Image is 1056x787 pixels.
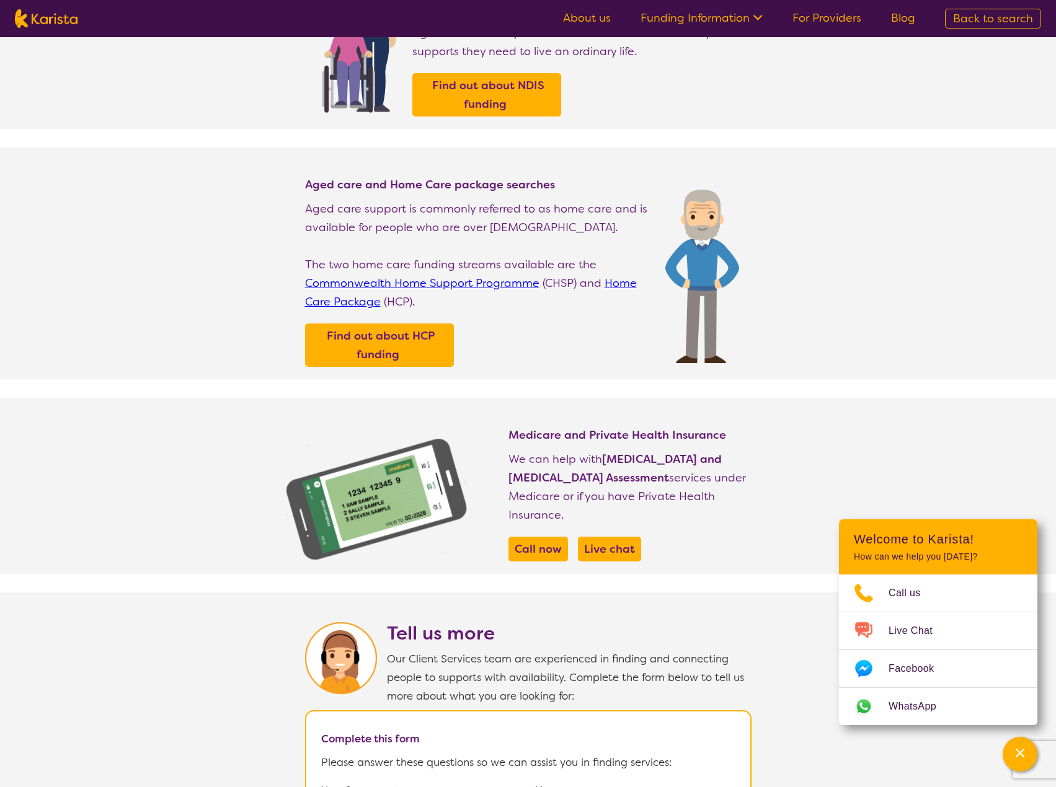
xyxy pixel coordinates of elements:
[665,190,739,363] img: Find Age care and home care package services and providers
[327,328,435,362] b: Find out about HCP funding
[889,659,949,678] span: Facebook
[415,76,558,113] a: Find out about NDIS funding
[891,11,915,25] a: Blog
[581,540,638,558] a: Live chat
[854,552,1023,562] p: How can we help you [DATE]?
[508,450,752,524] p: We can help with services under Medicare or if you have Private Health Insurance.
[387,649,752,705] p: Our Client Services team are experienced in finding and connecting people to supports with availa...
[305,276,539,291] a: Commonwealth Home Support Programme
[308,327,451,364] a: Find out about HCP funding
[1003,737,1037,772] button: Channel Menu
[889,622,947,640] span: Live Chat
[792,11,861,25] a: For Providers
[854,532,1023,547] h2: Welcome to Karista!
[584,542,635,556] b: Live chat
[305,622,377,694] img: Karista Client Service
[15,9,78,28] img: Karista logo
[839,519,1037,725] div: Channel Menu
[512,540,565,558] a: Call now
[508,452,722,485] b: [MEDICAL_DATA] and [MEDICAL_DATA] Assessment
[321,732,420,745] b: Complete this form
[953,11,1033,26] span: Back to search
[508,428,752,442] h4: Medicare and Private Health Insurance
[305,255,653,311] p: The two home care funding streams available are the (CHSP) and (HCP).
[839,688,1037,725] a: Web link opens in a new tab.
[305,200,653,237] p: Aged care support is commonly referred to as home care and is available for people who are over [...
[387,622,752,644] h2: Tell us more
[889,697,951,716] span: WhatsApp
[305,177,653,192] h4: Aged care and Home Care package searches
[945,9,1041,29] a: Back to search
[563,11,611,25] a: About us
[432,78,544,112] b: Find out about NDIS funding
[321,753,735,772] p: Please answer these questions so we can assist you in finding services:
[515,542,562,556] b: Call now
[284,437,469,561] img: Find NDIS and Disability services and providers
[839,574,1037,725] ul: Choose channel
[889,584,936,602] span: Call us
[641,11,763,25] a: Funding Information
